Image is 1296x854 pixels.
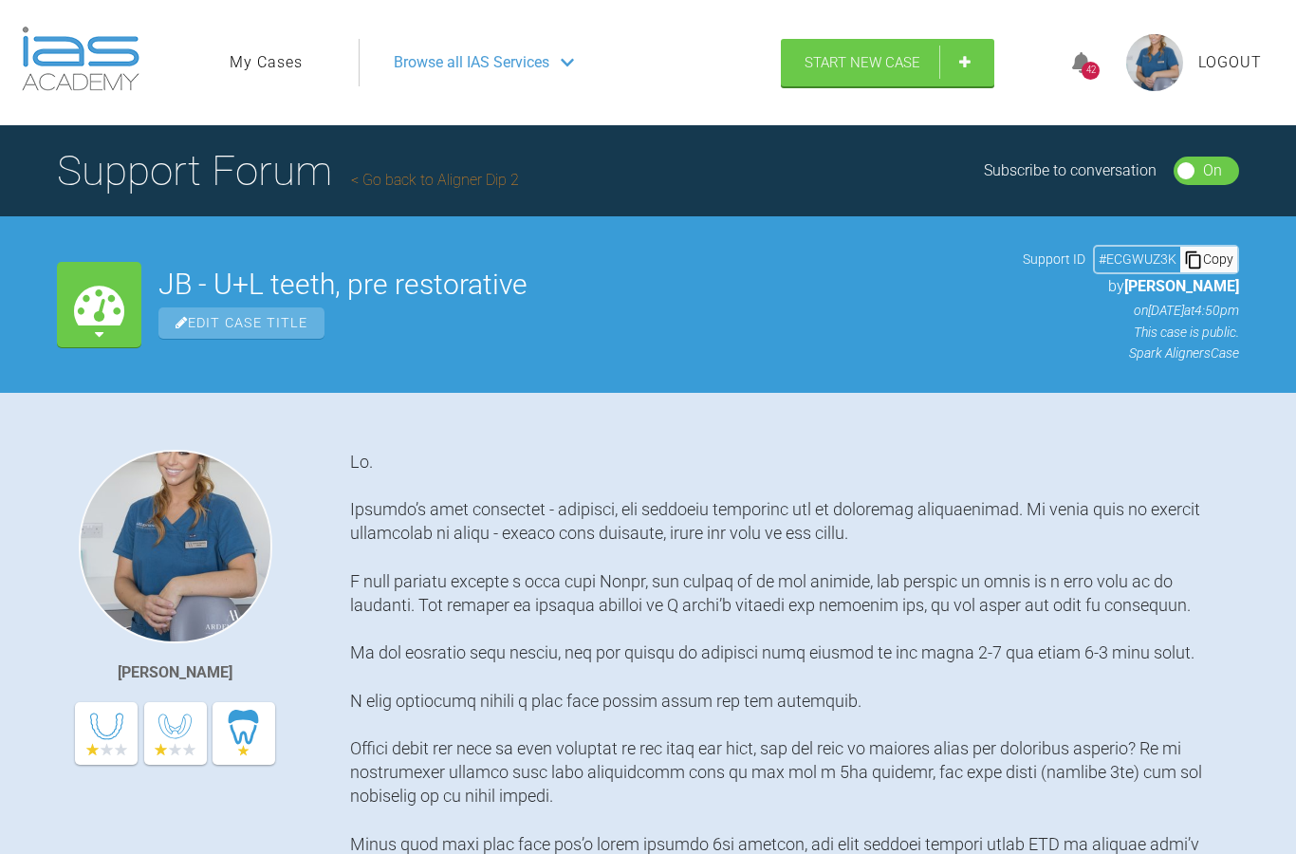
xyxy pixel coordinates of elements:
div: # ECGWUZ3K [1095,249,1180,269]
h1: Support Forum [57,138,519,204]
div: Copy [1180,247,1237,271]
a: Start New Case [781,39,994,86]
div: 42 [1082,62,1100,80]
p: This case is public. [1023,322,1239,343]
div: [PERSON_NAME] [118,660,232,685]
a: My Cases [230,50,303,75]
div: Subscribe to conversation [984,158,1157,183]
span: [PERSON_NAME] [1124,277,1239,295]
span: Edit Case Title [158,307,324,339]
a: Logout [1198,50,1262,75]
p: by [1023,274,1239,299]
img: profile.png [1126,34,1183,91]
p: on [DATE] at 4:50pm [1023,300,1239,321]
span: Browse all IAS Services [394,50,549,75]
span: Start New Case [805,54,920,71]
h2: JB - U+L teeth, pre restorative [158,270,1006,299]
p: Spark Aligners Case [1023,343,1239,363]
a: Go back to Aligner Dip 2 [351,171,519,189]
span: Support ID [1023,249,1085,269]
img: logo-light.3e3ef733.png [22,27,139,91]
div: On [1203,158,1222,183]
img: Katherine Weatherly [79,450,272,643]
